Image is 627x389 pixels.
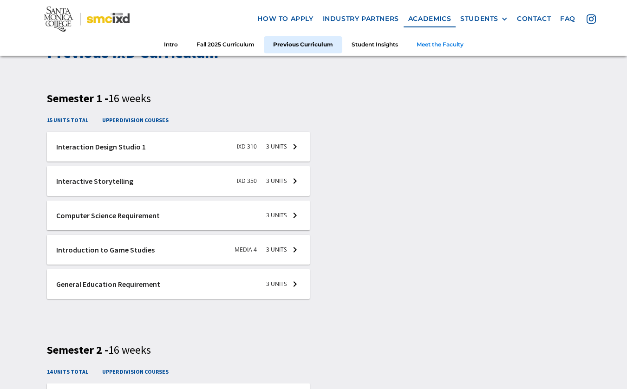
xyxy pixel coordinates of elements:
[318,10,404,27] a: industry partners
[47,92,580,105] h3: Semester 1 -
[102,116,169,124] h4: upper division courses
[342,36,407,53] a: Student Insights
[555,10,580,27] a: faq
[108,91,151,105] span: 16 weeks
[253,10,318,27] a: how to apply
[407,36,473,53] a: Meet the Faculty
[108,343,151,357] span: 16 weeks
[47,367,88,376] h4: 14 units total
[460,15,498,23] div: STUDENTS
[264,36,342,53] a: Previous Curriculum
[404,10,456,27] a: Academics
[187,36,264,53] a: Fall 2025 Curriculum
[460,15,508,23] div: STUDENTS
[155,36,187,53] a: Intro
[587,14,596,24] img: icon - instagram
[44,6,130,31] img: Santa Monica College - SMC IxD logo
[102,367,169,376] h4: upper division courses
[47,116,88,124] h4: 15 units total
[512,10,555,27] a: contact
[47,344,580,357] h3: Semester 2 -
